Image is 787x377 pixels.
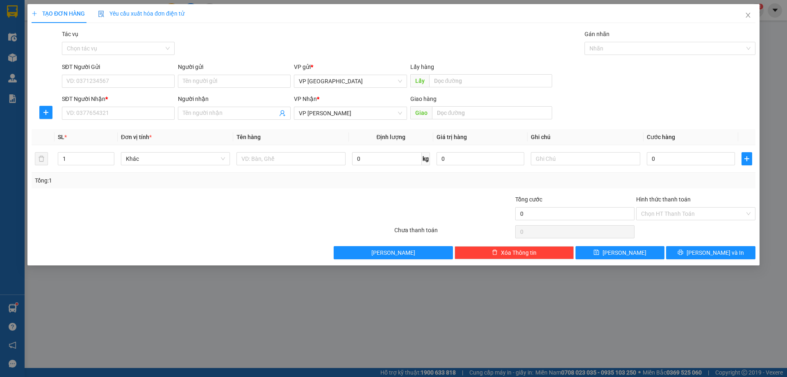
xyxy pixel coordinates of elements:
[528,129,644,145] th: Ghi chú
[35,176,304,185] div: Tổng: 1
[745,12,751,18] span: close
[66,8,119,21] span: VP [GEOGRAPHIC_DATA]
[666,246,755,259] button: printer[PERSON_NAME] và In
[531,152,640,165] input: Ghi Chú
[32,11,37,16] span: plus
[636,196,691,203] label: Hình thức thanh toán
[492,249,498,256] span: delete
[126,153,225,165] span: Khác
[107,160,112,165] span: down
[422,152,430,165] span: kg
[3,53,54,58] span: Người nhận:
[432,106,552,119] input: Dọc đường
[647,134,675,140] span: Cước hàng
[3,59,61,70] span: 0969208999
[35,152,48,165] button: delete
[121,134,152,140] span: Đơn vị tính
[429,74,552,87] input: Dọc đường
[29,52,54,58] span: quang hợp
[58,134,64,140] span: SL
[178,62,291,71] div: Người gửi
[62,62,175,71] div: SĐT Người Gửi
[40,109,52,116] span: plus
[377,134,406,140] span: Định lượng
[237,134,261,140] span: Tên hàng
[372,248,416,257] span: [PERSON_NAME]
[3,46,25,51] span: Người gửi:
[393,226,514,240] div: Chưa thanh toán
[294,62,407,71] div: VP gửi
[437,134,467,140] span: Giá trị hàng
[107,154,112,159] span: up
[410,74,429,87] span: Lấy
[334,246,453,259] button: [PERSON_NAME]
[687,248,744,257] span: [PERSON_NAME] và In
[178,94,291,103] div: Người nhận
[575,246,664,259] button: save[PERSON_NAME]
[515,196,542,203] span: Tổng cước
[501,248,537,257] span: Xóa Thông tin
[62,31,78,37] label: Tác vụ
[105,153,114,159] span: Increase Value
[299,75,402,87] span: VP HÀ NỘI
[82,22,119,30] span: 0943559551
[10,15,58,23] span: XUANTRANG
[594,249,600,256] span: save
[237,152,346,165] input: VD: Bàn, Ghế
[678,249,683,256] span: printer
[437,152,525,165] input: 0
[585,31,610,37] label: Gán nhãn
[98,11,105,17] img: icon
[299,107,402,119] span: VP MỘC CHÂU
[32,10,85,17] span: TẠO ĐƠN HÀNG
[39,106,52,119] button: plus
[742,152,752,165] button: plus
[455,246,574,259] button: deleteXóa Thông tin
[98,10,184,17] span: Yêu cầu xuất hóa đơn điện tử
[62,94,175,103] div: SĐT Người Nhận
[410,64,434,70] span: Lấy hàng
[20,5,48,13] span: HAIVAN
[410,106,432,119] span: Giao
[410,96,437,102] span: Giao hàng
[603,248,647,257] span: [PERSON_NAME]
[737,4,760,27] button: Close
[280,110,286,117] span: user-add
[105,159,114,165] span: Decrease Value
[742,155,752,162] span: plus
[21,25,47,33] em: Logistics
[294,96,317,102] span: VP Nhận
